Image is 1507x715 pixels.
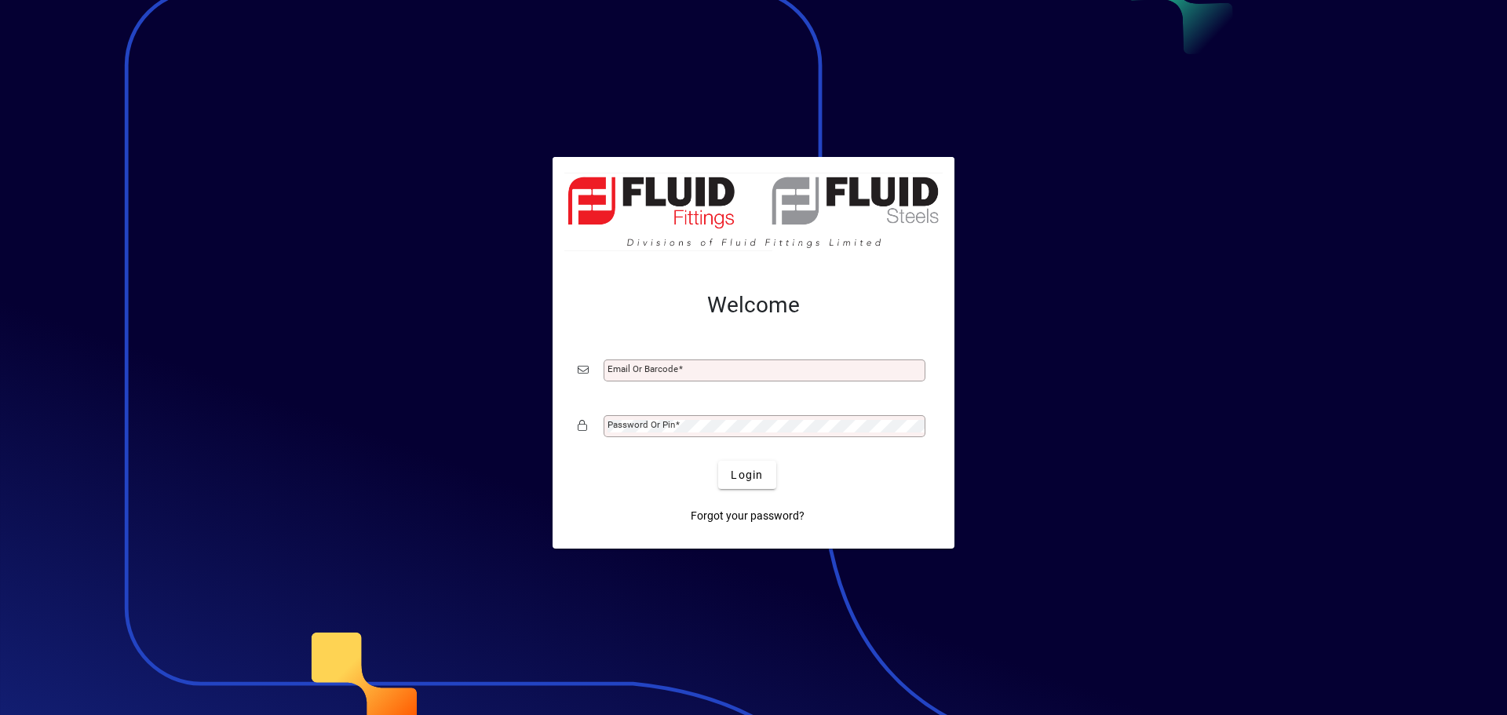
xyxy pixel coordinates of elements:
h2: Welcome [578,292,929,319]
mat-label: Password or Pin [608,419,675,430]
button: Login [718,461,775,489]
mat-label: Email or Barcode [608,363,678,374]
span: Login [731,467,763,483]
span: Forgot your password? [691,508,805,524]
a: Forgot your password? [684,502,811,530]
